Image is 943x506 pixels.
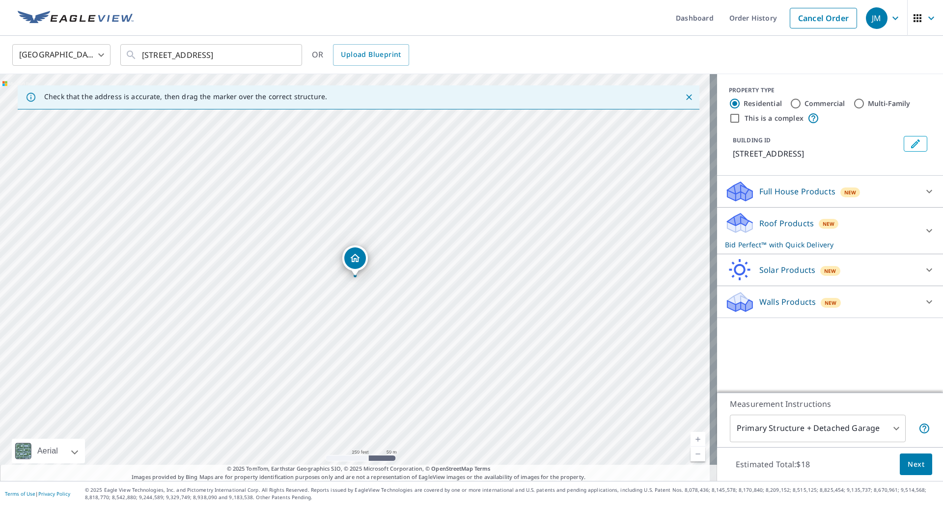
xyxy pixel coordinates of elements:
[918,423,930,434] span: Your report will include the primary structure and a detached garage if one exists.
[730,415,906,442] div: Primary Structure + Detached Garage
[725,258,935,282] div: Solar ProductsNew
[725,212,935,250] div: Roof ProductsNewBid Perfect™ with Quick Delivery
[844,188,857,196] span: New
[744,99,782,108] label: Residential
[733,136,771,144] p: BUILDING ID
[733,148,900,160] p: [STREET_ADDRESS]
[825,299,837,307] span: New
[44,92,327,101] p: Check that the address is accurate, then drag the marker over the correct structure.
[5,491,70,497] p: |
[728,453,818,475] p: Estimated Total: $18
[904,136,927,152] button: Edit building 1
[333,44,409,66] a: Upload Blueprint
[725,180,935,203] div: Full House ProductsNew
[725,290,935,314] div: Walls ProductsNew
[342,245,368,276] div: Dropped pin, building 1, Residential property, 2428 Muirwood Rd Avon, OH 44011
[759,296,816,308] p: Walls Products
[312,44,409,66] div: OR
[866,7,888,29] div: JM
[730,398,930,410] p: Measurement Instructions
[759,264,815,276] p: Solar Products
[18,11,134,26] img: EV Logo
[729,86,931,95] div: PROPERTY TYPE
[85,486,938,501] p: © 2025 Eagle View Technologies, Inc. and Pictometry International Corp. All Rights Reserved. Repo...
[725,240,917,250] p: Bid Perfect™ with Quick Delivery
[759,186,835,197] p: Full House Products
[12,439,85,463] div: Aerial
[683,91,695,104] button: Close
[900,453,932,476] button: Next
[908,458,924,471] span: Next
[341,49,401,61] span: Upload Blueprint
[868,99,911,108] label: Multi-Family
[823,220,835,228] span: New
[34,439,61,463] div: Aerial
[5,490,35,497] a: Terms of Use
[12,41,111,69] div: [GEOGRAPHIC_DATA]
[745,113,804,123] label: This is a complex
[691,432,705,447] a: Current Level 17, Zoom In
[790,8,857,28] a: Cancel Order
[474,465,491,472] a: Terms
[824,267,836,275] span: New
[804,99,845,108] label: Commercial
[38,490,70,497] a: Privacy Policy
[431,465,472,472] a: OpenStreetMap
[142,41,282,69] input: Search by address or latitude-longitude
[759,217,814,229] p: Roof Products
[691,447,705,461] a: Current Level 17, Zoom Out
[227,465,491,473] span: © 2025 TomTom, Earthstar Geographics SIO, © 2025 Microsoft Corporation, ©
